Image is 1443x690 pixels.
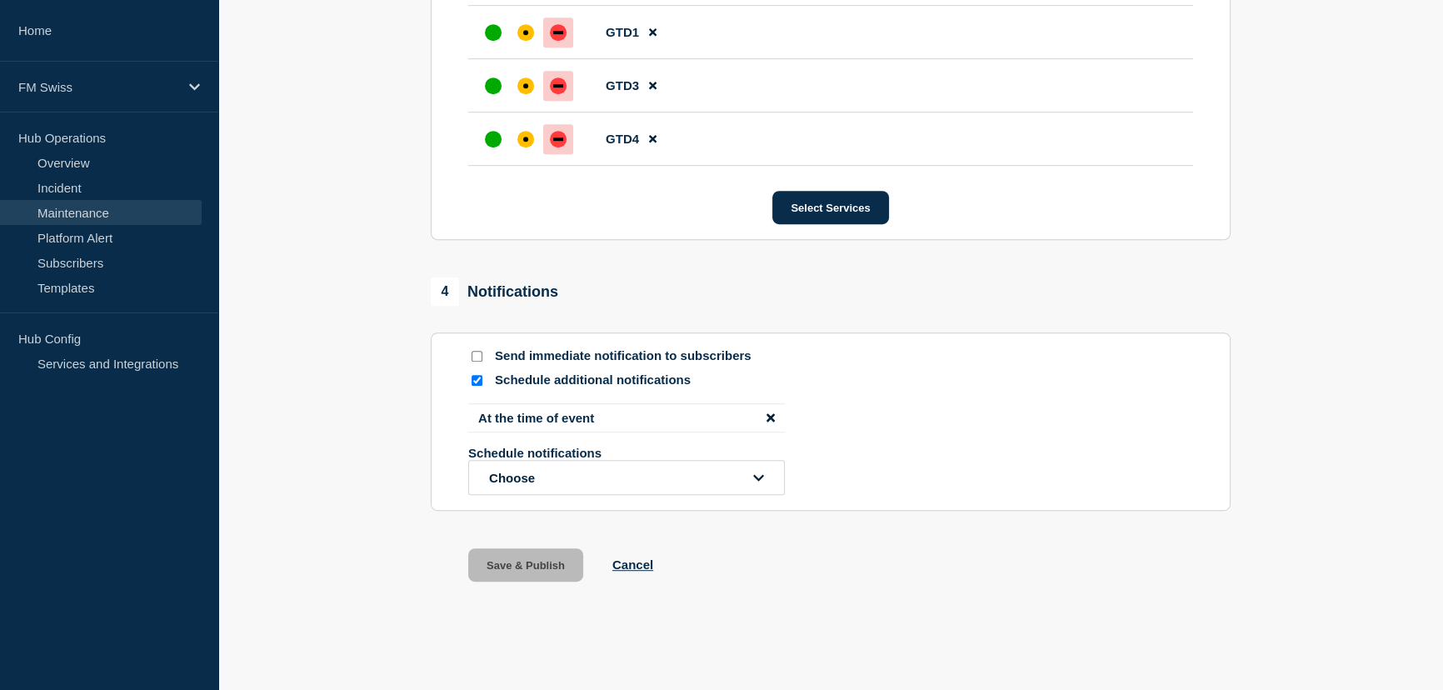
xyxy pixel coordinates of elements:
button: Select Services [772,191,888,224]
div: affected [517,24,534,41]
p: Schedule notifications [468,446,735,460]
button: Cancel [612,557,653,572]
div: down [550,131,567,147]
div: up [485,131,502,147]
p: Schedule additional notifications [495,372,761,388]
input: Send immediate notification to subscribers [472,351,482,362]
p: FM Swiss [18,80,178,94]
p: Send immediate notification to subscribers [495,348,761,364]
button: disable notification At the time of event [766,411,775,425]
div: Notifications [431,277,558,306]
span: GTD3 [606,78,639,92]
li: At the time of event [468,403,785,432]
div: affected [517,77,534,94]
div: down [550,24,567,41]
span: 4 [431,277,459,306]
input: Schedule additional notifications [472,375,482,386]
div: down [550,77,567,94]
div: up [485,77,502,94]
span: GTD1 [606,25,639,39]
div: affected [517,131,534,147]
span: GTD4 [606,132,639,146]
button: open dropdown [468,460,785,495]
button: Save & Publish [468,548,583,582]
div: up [485,24,502,41]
